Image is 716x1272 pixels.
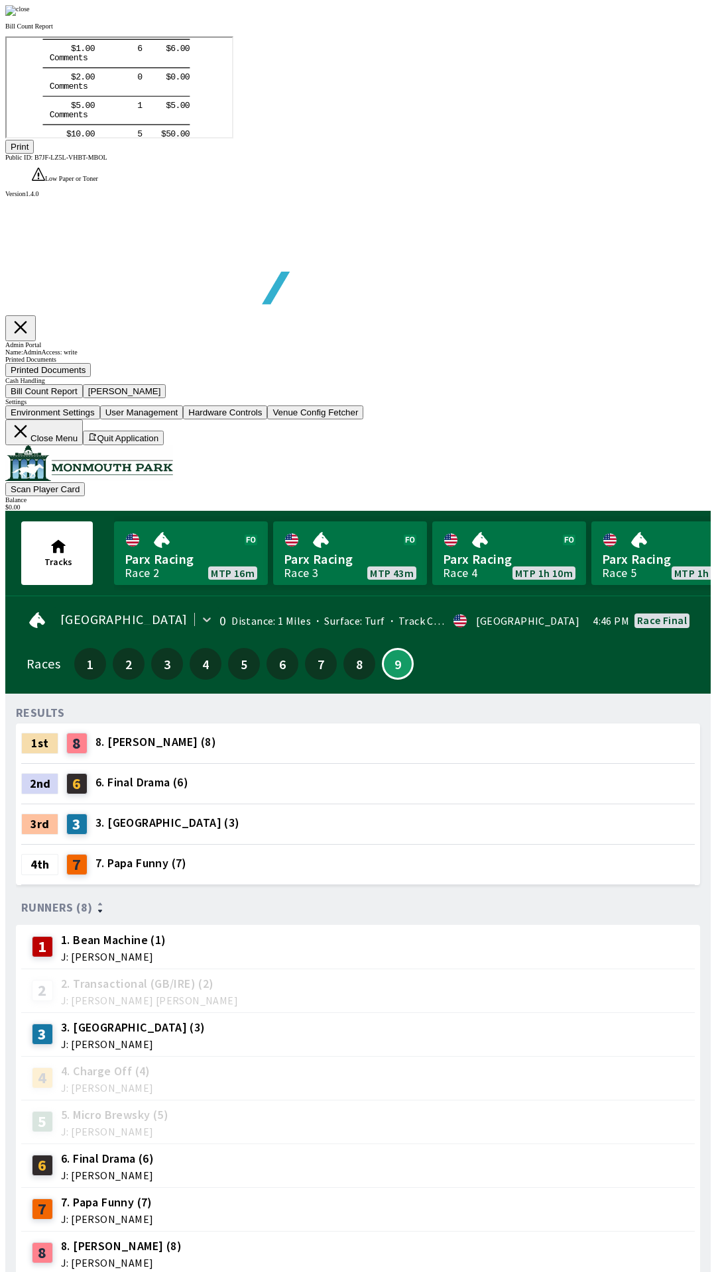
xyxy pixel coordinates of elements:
button: 7 [305,648,337,680]
span: 9 [387,661,409,667]
span: 3. [GEOGRAPHIC_DATA] (3) [95,814,240,831]
div: Settings [5,398,711,405]
div: 7 [32,1198,53,1220]
p: Bill Count Report [5,23,711,30]
span: Low Paper or Toner [45,175,98,182]
button: 8 [343,648,375,680]
tspan: . [169,63,174,73]
iframe: ReportvIEWER [5,36,233,138]
span: MTP 43m [370,568,414,578]
button: Printed Documents [5,363,91,377]
div: Cash Handling [5,377,711,384]
div: [GEOGRAPHIC_DATA] [476,615,579,626]
tspan: m [57,44,62,54]
span: 2. Transactional (GB/IRE) (2) [61,975,238,992]
div: Races [27,659,60,669]
tspan: 0 [84,91,89,101]
span: 5 [231,659,257,668]
div: Race final [637,615,687,625]
div: Printed Documents [5,356,711,363]
span: J: [PERSON_NAME] [61,1214,153,1224]
span: MTP 16m [211,568,255,578]
div: $ 0.00 [5,503,711,511]
span: Parx Racing [284,551,416,568]
tspan: . [74,63,80,73]
span: J: [PERSON_NAME] [61,1170,154,1181]
div: 3 [32,1024,53,1045]
span: 8. [PERSON_NAME] (8) [95,733,216,751]
tspan: . [169,91,174,101]
div: 1st [21,733,58,754]
span: J: [PERSON_NAME] [61,1257,182,1268]
span: J: [PERSON_NAME] [61,1083,153,1093]
span: 3. [GEOGRAPHIC_DATA] (3) [61,1019,206,1036]
div: 5 [32,1111,53,1132]
span: 4. Charge Off (4) [61,1063,153,1080]
button: 4 [190,648,221,680]
span: Runners (8) [21,902,92,913]
button: Close Menu [5,419,83,445]
div: 3rd [21,814,58,835]
tspan: 5 [159,91,164,101]
span: Distance: 1 Miles [231,614,311,627]
span: 6. Final Drama (6) [61,1150,154,1167]
tspan: m [52,44,58,54]
div: 4th [21,854,58,875]
span: 3 [154,659,180,668]
tspan: s [76,44,82,54]
tspan: 0 [174,63,179,73]
span: Parx Racing [443,551,575,568]
tspan: 0 [79,63,84,73]
div: Race 4 [443,568,477,578]
span: Track Condition: Heavy [385,614,508,627]
button: Print [5,140,34,154]
span: J: [PERSON_NAME] [PERSON_NAME] [61,995,238,1006]
tspan: s [76,73,82,83]
div: 4 [32,1067,53,1088]
tspan: 0 [69,91,74,101]
tspan: . [74,91,80,101]
button: 1 [74,648,106,680]
a: Parx RacingRace 3MTP 43m [273,521,427,585]
tspan: e [62,73,68,83]
tspan: o [48,73,53,83]
tspan: m [52,73,58,83]
span: 5. Micro Brewsky (5) [61,1106,168,1124]
span: Parx Racing [125,551,257,568]
span: 8 [347,659,372,668]
tspan: 0 [178,63,184,73]
tspan: 5 [131,91,136,101]
button: 6 [267,648,298,680]
tspan: $ [64,63,70,73]
button: 9 [382,648,414,680]
tspan: $ [154,91,160,101]
tspan: 1 [131,63,136,73]
button: Bill Count Report [5,384,83,398]
div: 6 [32,1155,53,1176]
tspan: e [62,44,68,54]
div: RESULTS [16,708,65,718]
tspan: 0 [79,91,84,101]
button: 5 [228,648,260,680]
button: Hardware Controls [183,405,267,419]
span: [GEOGRAPHIC_DATA] [60,614,188,625]
img: close [5,5,30,16]
tspan: 0 [164,91,170,101]
div: 0 [219,615,226,626]
div: Race 2 [125,568,159,578]
tspan: n [67,44,72,54]
div: 8 [32,1242,53,1263]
